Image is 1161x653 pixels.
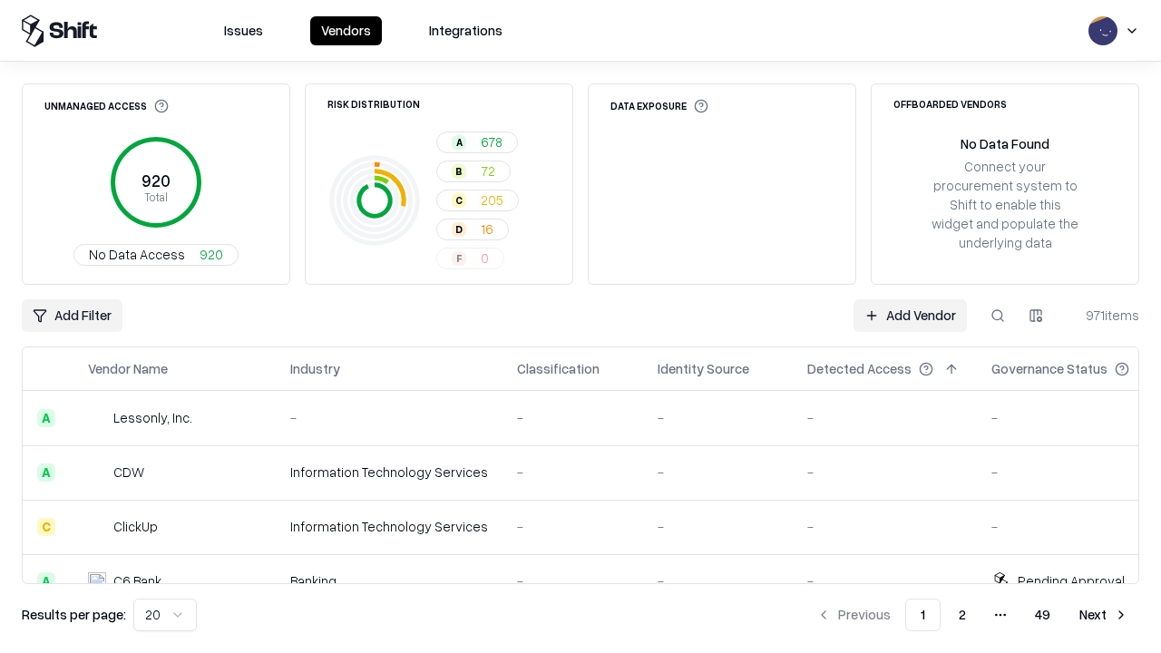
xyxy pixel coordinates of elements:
div: B [452,164,466,179]
div: A [37,572,55,590]
div: Banking [290,571,488,590]
div: C [452,193,466,208]
div: - [807,571,962,590]
div: Connect your procurement system to Shift to enable this widget and populate the underlying data [930,157,1080,253]
button: Issues [213,16,274,45]
div: Data Exposure [610,99,708,113]
button: Add Filter [22,299,122,332]
div: A [452,135,466,150]
img: ClickUp [88,518,106,536]
div: C6 Bank [113,571,161,590]
div: - [517,517,629,536]
span: 678 [481,132,502,151]
span: 920 [200,245,223,264]
span: No Data Access [89,245,185,264]
button: 1 [905,599,941,631]
button: C205 [436,190,519,211]
img: C6 Bank [88,572,106,590]
a: Add Vendor [854,299,967,332]
tspan: Total [144,190,168,204]
div: Offboarded Vendors [893,99,1007,109]
div: - [807,517,962,536]
div: ClickUp [113,517,158,536]
div: - [290,408,488,427]
div: No Data Found [961,134,1049,153]
div: D [452,222,466,237]
div: Identity Source [658,359,749,378]
div: Classification [517,359,600,378]
div: - [658,571,778,590]
div: Detected Access [807,359,912,378]
div: A [37,409,55,427]
button: Vendors [310,16,382,45]
div: - [658,408,778,427]
span: 205 [481,190,503,210]
div: Information Technology Services [290,463,488,482]
div: - [517,463,629,482]
div: - [517,571,629,590]
div: Pending Approval [1018,571,1125,590]
div: Lessonly, Inc. [113,408,192,427]
tspan: 920 [141,171,171,190]
div: - [807,463,962,482]
span: 16 [481,219,493,239]
div: Unmanaged Access [44,99,169,113]
img: Lessonly, Inc. [88,409,106,427]
div: Risk Distribution [327,99,420,109]
div: - [991,517,1158,536]
div: - [658,463,778,482]
div: - [658,517,778,536]
div: Information Technology Services [290,517,488,536]
button: Next [1068,599,1139,631]
div: CDW [113,463,144,482]
button: Integrations [418,16,513,45]
button: A678 [436,132,518,153]
div: Governance Status [991,359,1107,378]
button: 49 [1020,599,1065,631]
p: Results per page: [22,605,126,624]
button: D16 [436,219,509,240]
div: Industry [290,359,340,378]
div: 971 items [1067,306,1139,325]
div: - [991,408,1158,427]
div: Vendor Name [88,359,168,378]
span: 72 [481,161,495,180]
button: B72 [436,161,511,182]
nav: pagination [805,599,1139,631]
img: CDW [88,463,106,482]
button: 2 [944,599,981,631]
div: - [991,463,1158,482]
div: C [37,518,55,536]
div: - [517,408,629,427]
button: No Data Access920 [73,244,239,266]
div: A [37,463,55,482]
div: - [807,408,962,427]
